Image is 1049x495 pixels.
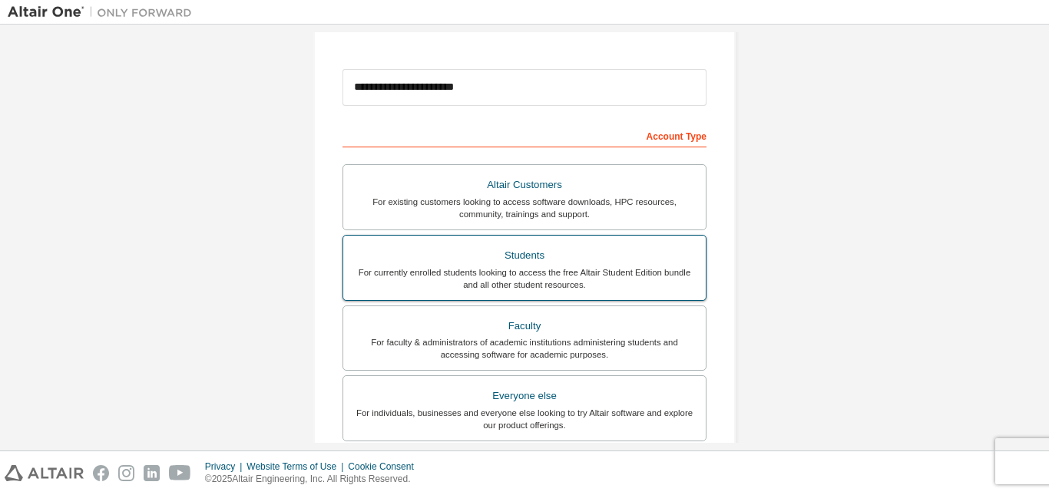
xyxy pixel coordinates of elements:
[352,266,697,291] div: For currently enrolled students looking to access the free Altair Student Edition bundle and all ...
[8,5,200,20] img: Altair One
[342,123,707,147] div: Account Type
[247,460,348,473] div: Website Terms of Use
[352,245,697,266] div: Students
[352,315,697,337] div: Faculty
[144,465,160,481] img: linkedin.svg
[352,385,697,407] div: Everyone else
[352,336,697,361] div: For faculty & administrators of academic institutions administering students and accessing softwa...
[205,460,247,473] div: Privacy
[352,407,697,431] div: For individuals, businesses and everyone else looking to try Altair software and explore our prod...
[5,465,84,481] img: altair_logo.svg
[93,465,109,481] img: facebook.svg
[169,465,191,481] img: youtube.svg
[352,196,697,220] div: For existing customers looking to access software downloads, HPC resources, community, trainings ...
[348,460,422,473] div: Cookie Consent
[352,174,697,196] div: Altair Customers
[205,473,423,486] p: © 2025 Altair Engineering, Inc. All Rights Reserved.
[118,465,134,481] img: instagram.svg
